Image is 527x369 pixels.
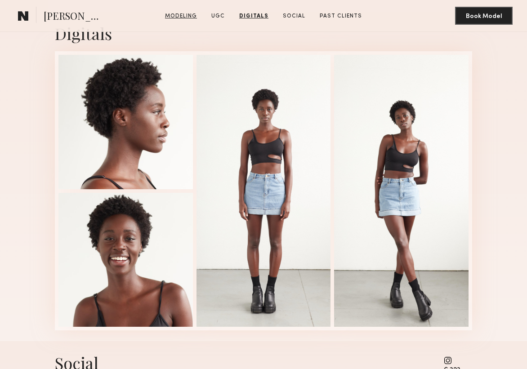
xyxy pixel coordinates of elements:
div: Digitals [55,22,472,44]
a: UGC [208,12,228,20]
a: Book Model [455,12,513,19]
a: Modeling [161,12,201,20]
span: [PERSON_NAME] [44,9,106,25]
a: Past Clients [316,12,366,20]
a: Social [279,12,309,20]
a: Digitals [236,12,272,20]
button: Book Model [455,7,513,25]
